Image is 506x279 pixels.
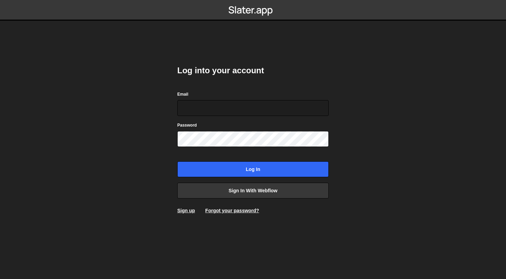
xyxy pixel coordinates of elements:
label: Password [177,122,197,129]
a: Sign in with Webflow [177,183,329,198]
a: Sign up [177,208,195,213]
a: Forgot your password? [205,208,259,213]
h2: Log into your account [177,65,329,76]
label: Email [177,91,188,98]
input: Log in [177,161,329,177]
